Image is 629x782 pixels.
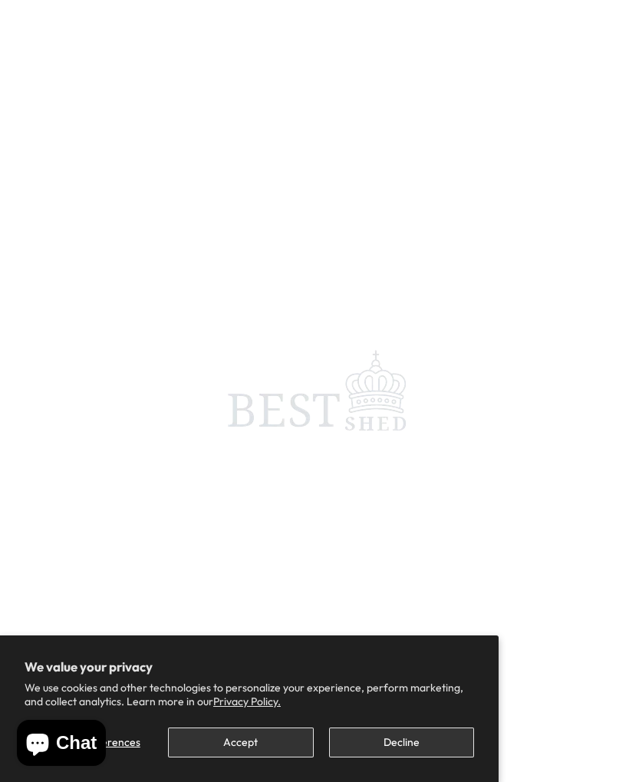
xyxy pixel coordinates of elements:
inbox-online-store-chat: Shopify online store chat [12,720,110,770]
button: Decline [329,728,474,757]
button: Accept [168,728,313,757]
h2: We value your privacy [25,660,474,674]
a: Privacy Policy. [213,695,281,708]
p: We use cookies and other technologies to personalize your experience, perform marketing, and coll... [25,681,474,708]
